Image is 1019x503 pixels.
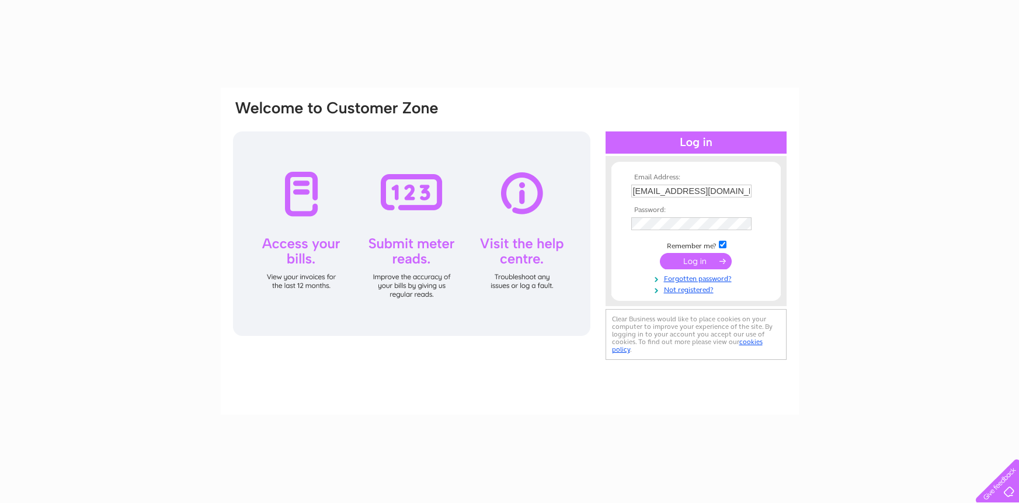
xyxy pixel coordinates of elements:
div: Clear Business would like to place cookies on your computer to improve your experience of the sit... [606,309,787,360]
th: Password: [628,206,764,214]
a: cookies policy [612,338,763,353]
a: Not registered? [631,283,764,294]
th: Email Address: [628,174,764,182]
a: Forgotten password? [631,272,764,283]
input: Submit [660,253,732,269]
td: Remember me? [628,239,764,251]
